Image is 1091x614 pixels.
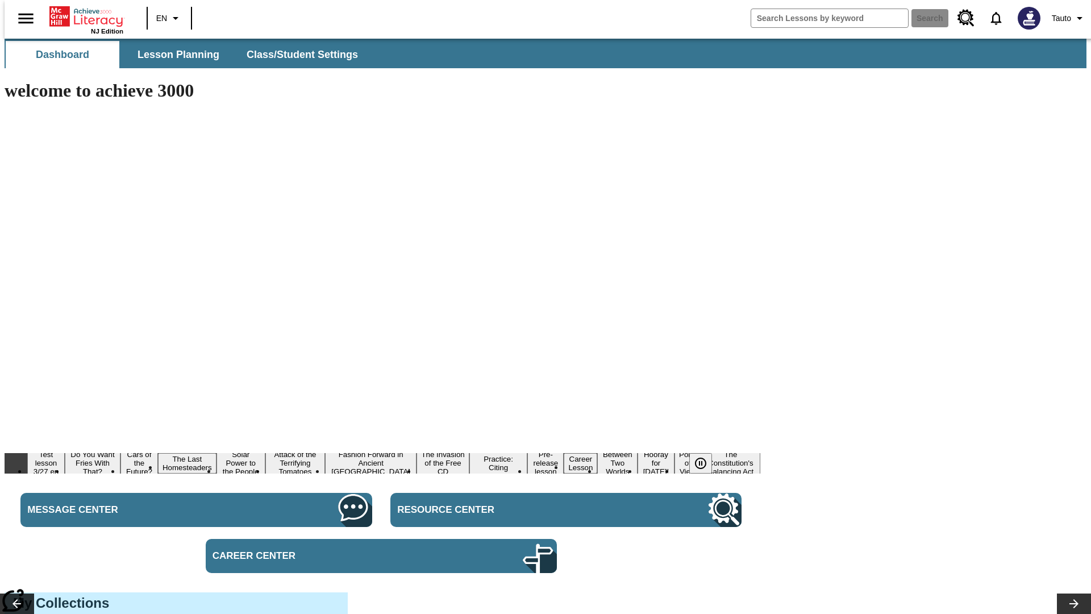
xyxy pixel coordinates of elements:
button: Slide 1 Test lesson 3/27 en [27,449,65,478]
span: Resource Center [397,504,611,516]
button: Open side menu [9,2,43,35]
img: Avatar [1018,7,1040,30]
a: Message Center [20,493,372,527]
h1: welcome to achieve 3000 [5,80,760,101]
button: Slide 11 Career Lesson [564,453,597,474]
button: Lesson Planning [122,41,235,68]
a: Resource Center, Will open in new tab [390,493,742,527]
span: Message Center [27,504,241,516]
button: Slide 10 Pre-release lesson [527,449,564,478]
button: Slide 12 Between Two Worlds [597,449,638,478]
div: Home [49,4,123,35]
div: SubNavbar [5,41,368,68]
button: Pause [689,453,712,474]
button: Dashboard [6,41,119,68]
a: Resource Center, Will open in new tab [951,3,981,34]
button: Slide 5 Solar Power to the People [216,449,265,478]
button: Slide 7 Fashion Forward in Ancient Rome [325,449,417,478]
button: Slide 15 The Constitution's Balancing Act [701,449,760,478]
button: Lesson carousel, Next [1057,594,1091,614]
div: SubNavbar [5,39,1086,68]
button: Select a new avatar [1011,3,1047,33]
button: Profile/Settings [1047,8,1091,28]
span: Career Center [213,550,426,562]
span: Class/Student Settings [247,48,358,61]
span: Tauto [1052,13,1071,24]
input: search field [751,9,908,27]
span: NJ Edition [91,28,123,35]
button: Slide 13 Hooray for Constitution Day! [638,449,674,478]
button: Slide 4 The Last Homesteaders [158,453,216,474]
button: Slide 9 Mixed Practice: Citing Evidence [469,445,528,482]
button: Slide 6 Attack of the Terrifying Tomatoes [265,449,325,478]
button: Class/Student Settings [238,41,367,68]
button: Language: EN, Select a language [151,8,188,28]
button: Slide 14 Point of View [674,449,701,478]
a: Notifications [981,3,1011,33]
button: Slide 2 Do You Want Fries With That? [65,449,120,478]
span: Lesson Planning [138,48,219,61]
div: Pause [689,453,723,474]
span: Dashboard [36,48,89,61]
button: Slide 3 Cars of the Future? [120,449,158,478]
span: EN [156,13,167,24]
h3: My Collections [13,595,339,611]
a: Home [49,5,123,28]
a: Career Center [206,539,557,573]
button: Slide 8 The Invasion of the Free CD [417,449,469,478]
